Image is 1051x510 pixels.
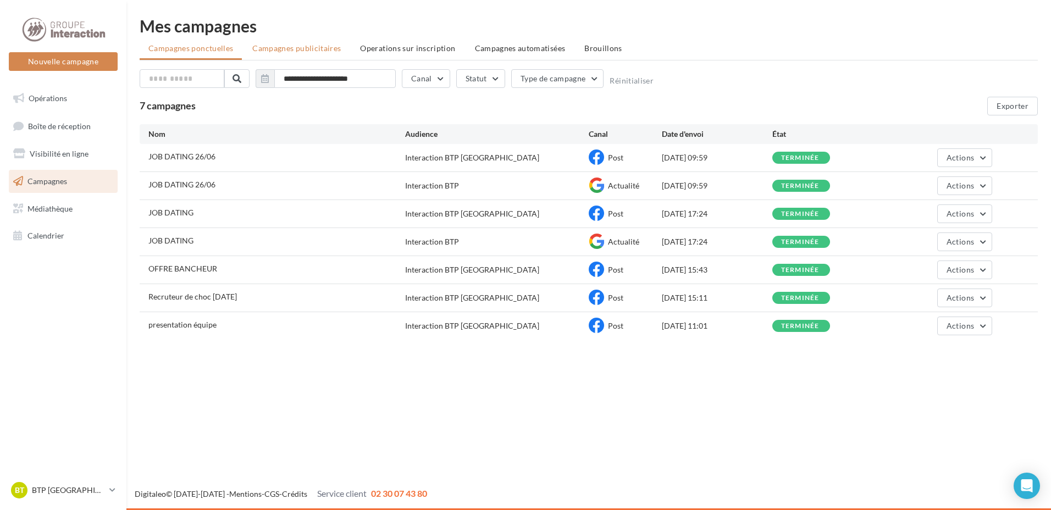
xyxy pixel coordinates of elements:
span: JOB DATING 26/06 [148,180,215,189]
div: Interaction BTP [GEOGRAPHIC_DATA] [405,264,539,275]
a: Campagnes [7,170,120,193]
span: Actions [947,153,974,162]
span: Actualité [608,237,639,246]
span: Actions [947,293,974,302]
span: 02 30 07 43 80 [371,488,427,498]
div: Interaction BTP [405,180,459,191]
a: Opérations [7,87,120,110]
span: OFFRE BANCHEUR [148,264,217,273]
a: BT BTP [GEOGRAPHIC_DATA] [9,480,118,501]
button: Canal [402,69,450,88]
button: Réinitialiser [610,76,654,85]
div: [DATE] 15:11 [662,292,772,303]
div: [DATE] 17:24 [662,208,772,219]
a: Mentions [229,489,262,498]
span: Post [608,209,623,218]
span: Actualité [608,181,639,190]
div: terminée [781,210,820,218]
span: Recruteur de choc 01/04/25 [148,292,237,301]
span: Post [608,265,623,274]
div: [DATE] 15:43 [662,264,772,275]
span: Actions [947,181,974,190]
a: Médiathèque [7,197,120,220]
div: Date d'envoi [662,129,772,140]
span: Brouillons [584,43,622,53]
span: 7 campagnes [140,99,196,112]
a: Calendrier [7,224,120,247]
div: Interaction BTP [GEOGRAPHIC_DATA] [405,320,539,331]
button: Actions [937,317,992,335]
button: Actions [937,204,992,223]
button: Actions [937,289,992,307]
div: [DATE] 09:59 [662,152,772,163]
button: Nouvelle campagne [9,52,118,71]
div: terminée [781,239,820,246]
span: Campagnes publicitaires [252,43,341,53]
span: Opérations [29,93,67,103]
span: Actions [947,209,974,218]
button: Actions [937,148,992,167]
div: État [772,129,882,140]
div: terminée [781,295,820,302]
p: BTP [GEOGRAPHIC_DATA] [32,485,105,496]
span: Operations sur inscription [360,43,455,53]
span: Visibilité en ligne [30,149,88,158]
span: Post [608,321,623,330]
a: Crédits [282,489,307,498]
span: Calendrier [27,231,64,240]
span: Service client [317,488,367,498]
div: Interaction BTP [GEOGRAPHIC_DATA] [405,292,539,303]
div: [DATE] 17:24 [662,236,772,247]
div: Nom [148,129,405,140]
button: Exporter [987,97,1038,115]
button: Actions [937,176,992,195]
span: Campagnes [27,176,67,186]
button: Type de campagne [511,69,604,88]
span: presentation équipe [148,320,217,329]
div: Canal [589,129,662,140]
span: Post [608,293,623,302]
span: Boîte de réception [28,121,91,130]
span: Actions [947,237,974,246]
a: CGS [264,489,279,498]
span: BT [15,485,24,496]
span: Actions [947,321,974,330]
span: JOB DATING [148,236,193,245]
span: Campagnes automatisées [475,43,566,53]
div: Mes campagnes [140,18,1038,34]
div: terminée [781,182,820,190]
div: terminée [781,323,820,330]
div: Interaction BTP [GEOGRAPHIC_DATA] [405,152,539,163]
a: Visibilité en ligne [7,142,120,165]
button: Actions [937,260,992,279]
div: terminée [781,154,820,162]
span: Actions [947,265,974,274]
div: [DATE] 09:59 [662,180,772,191]
div: Interaction BTP [GEOGRAPHIC_DATA] [405,208,539,219]
span: Médiathèque [27,203,73,213]
a: Digitaleo [135,489,166,498]
span: © [DATE]-[DATE] - - - [135,489,427,498]
button: Statut [456,69,505,88]
span: Post [608,153,623,162]
button: Actions [937,232,992,251]
span: JOB DATING 26/06 [148,152,215,161]
div: [DATE] 11:01 [662,320,772,331]
a: Boîte de réception [7,114,120,138]
div: Open Intercom Messenger [1014,473,1040,499]
div: Interaction BTP [405,236,459,247]
span: JOB DATING [148,208,193,217]
div: terminée [781,267,820,274]
div: Audience [405,129,589,140]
